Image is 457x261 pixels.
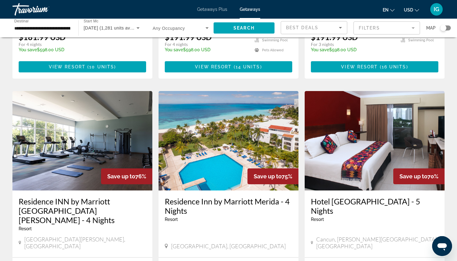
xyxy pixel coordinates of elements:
img: DS61O01X.jpg [159,91,298,190]
span: View Resort [195,64,232,69]
a: Travorium [12,1,75,17]
button: Change language [383,5,395,14]
div: 75% [247,168,298,184]
span: Save up to [107,173,135,180]
span: ( ) [378,64,408,69]
button: User Menu [428,3,445,16]
span: You save [311,47,329,52]
span: Swimming Pool [408,38,434,42]
iframe: Button to launch messaging window [432,236,452,256]
img: DY40I01X.jpg [305,91,445,190]
p: For 4 nights [19,42,102,47]
span: Destination [14,19,34,23]
a: Residence INN by Marriott [GEOGRAPHIC_DATA][PERSON_NAME] - 4 Nights [19,197,146,225]
span: [GEOGRAPHIC_DATA], [GEOGRAPHIC_DATA] [171,243,286,250]
span: 10 units [89,64,114,69]
span: Cancun, [PERSON_NAME][GEOGRAPHIC_DATA], [GEOGRAPHIC_DATA] [316,236,438,250]
div: 76% [101,168,152,184]
span: Best Deals [286,25,318,30]
span: Resort [311,217,324,222]
mat-select: Sort by [286,24,342,31]
p: $598.00 USD [165,47,248,52]
span: ( ) [85,64,116,69]
span: USD [404,7,413,12]
span: You save [19,47,37,52]
span: Resort [165,217,178,222]
button: Search [214,22,275,34]
span: [GEOGRAPHIC_DATA][PERSON_NAME], [GEOGRAPHIC_DATA] [24,236,146,250]
button: View Resort(10 units) [19,61,146,72]
span: Map [426,24,436,32]
span: Save up to [254,173,282,180]
span: Resort [19,226,32,231]
span: View Resort [49,64,85,69]
p: For 3 nights [311,42,395,47]
a: Residence Inn by Marriott Merida - 4 Nights [165,197,292,215]
span: Start Month [84,19,104,23]
span: Pets Allowed [262,48,284,52]
span: en [383,7,389,12]
span: You save [165,47,183,52]
span: View Resort [341,64,378,69]
img: DY11O01X.jpg [12,91,152,190]
p: $598.00 USD [19,47,102,52]
button: Filter [353,21,420,35]
a: Getaways Plus [197,7,227,12]
p: For 4 nights [165,42,248,47]
p: $598.00 USD [311,47,395,52]
span: Any Occupancy [153,26,185,31]
div: 70% [393,168,445,184]
span: 14 units [236,64,260,69]
button: View Resort(16 units) [311,61,438,72]
span: ( ) [232,64,262,69]
span: 16 units [382,64,406,69]
span: Search [233,25,255,30]
a: Hotel [GEOGRAPHIC_DATA] - 5 Nights [311,197,438,215]
span: [DATE] (1,281 units available) [84,25,145,30]
a: Getaways [240,7,260,12]
button: View Resort(14 units) [165,61,292,72]
button: Change currency [404,5,419,14]
span: Save up to [399,173,427,180]
span: Swimming Pool [262,38,288,42]
span: IG [434,6,439,12]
